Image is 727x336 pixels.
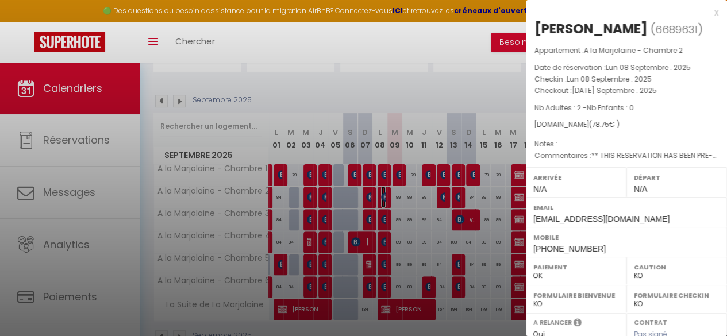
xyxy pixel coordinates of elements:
[533,289,619,301] label: Formulaire Bienvenue
[533,172,619,183] label: Arrivée
[534,20,648,38] div: [PERSON_NAME]
[572,86,657,95] span: [DATE] Septembre . 2025
[533,244,606,253] span: [PHONE_NUMBER]
[533,261,619,273] label: Paiement
[534,119,718,130] div: [DOMAIN_NAME]
[533,214,670,223] span: [EMAIL_ADDRESS][DOMAIN_NAME]
[634,289,720,301] label: Formulaire Checkin
[534,138,718,150] p: Notes :
[526,6,718,20] div: x
[534,150,718,161] p: Commentaires :
[634,318,667,325] label: Contrat
[9,5,44,39] button: Ouvrir le widget de chat LiveChat
[533,318,572,327] label: A relancer
[655,22,698,37] span: 6689631
[606,63,691,72] span: Lun 08 Septembre . 2025
[592,119,609,129] span: 78.75
[534,62,718,74] p: Date de réservation :
[533,184,547,194] span: N/A
[634,261,720,273] label: Caution
[651,21,703,37] span: ( )
[587,103,634,113] span: Nb Enfants : 0
[534,45,718,56] p: Appartement :
[534,85,718,96] p: Checkout :
[584,45,683,55] span: A la Marjolaine - Chambre 2
[567,74,652,84] span: Lun 08 Septembre . 2025
[534,74,718,85] p: Checkin :
[533,231,720,243] label: Mobile
[589,119,620,129] span: ( € )
[557,139,561,149] span: -
[574,318,582,330] i: Sélectionner OUI si vous souhaiter envoyer les séquences de messages post-checkout
[634,184,647,194] span: N/A
[533,202,720,213] label: Email
[534,103,634,113] span: Nb Adultes : 2 -
[634,172,720,183] label: Départ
